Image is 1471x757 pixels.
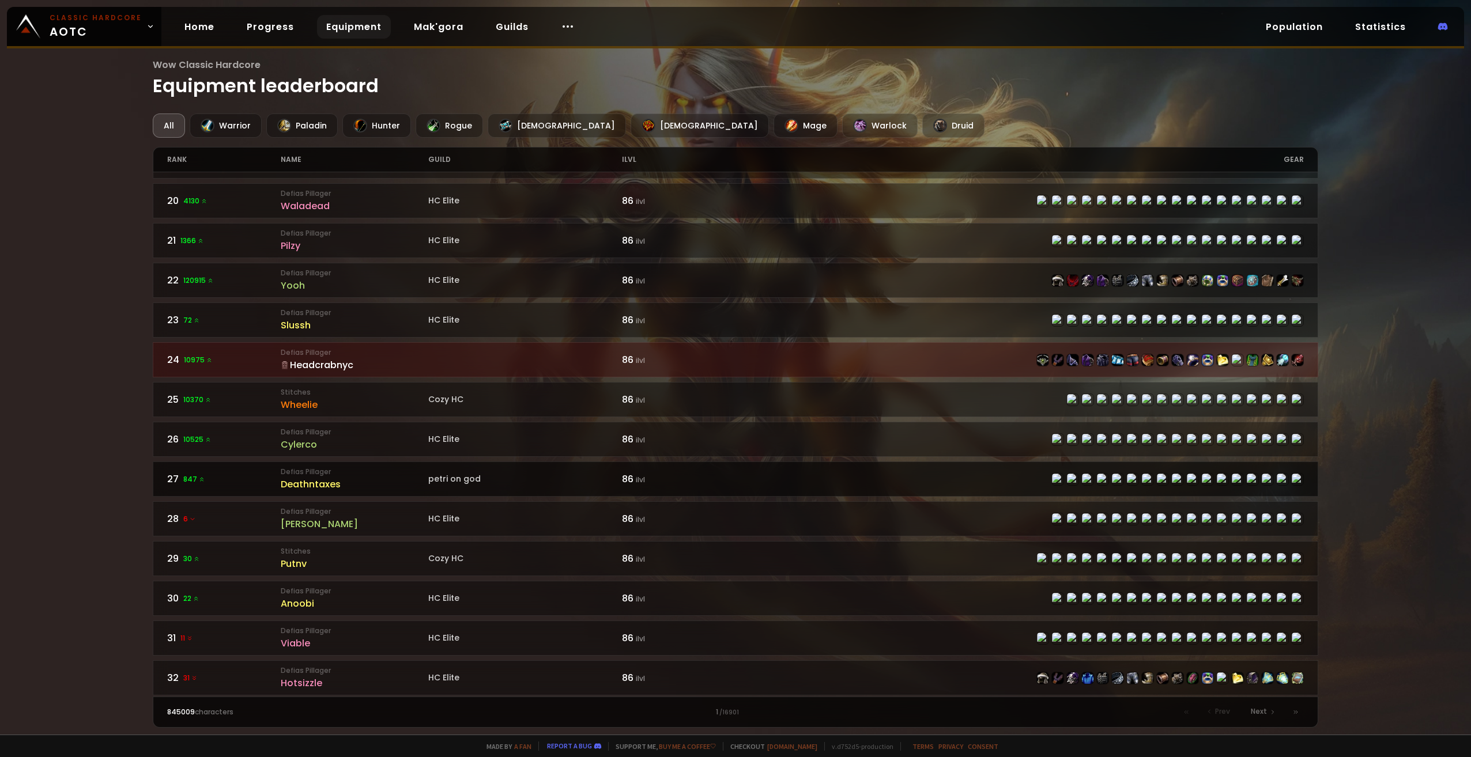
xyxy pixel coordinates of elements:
small: Defias Pillager [281,347,428,358]
div: [DEMOGRAPHIC_DATA] [631,113,769,138]
small: ilvl [636,475,645,485]
img: item-22429 [1067,672,1078,684]
img: item-21620 [1187,672,1198,684]
div: HC Elite [428,513,621,525]
div: Anoobi [281,596,428,611]
a: 211366 Defias PillagerPilzyHC Elite86 ilvlitem-22428item-21712item-22429item-22425item-22431item-... [153,223,1318,258]
img: item-21712 [1052,354,1063,366]
img: item-4335 [1097,275,1108,286]
img: item-22426 [1172,672,1183,684]
small: ilvl [636,355,645,365]
img: item-22961 [1202,275,1213,286]
div: 32 [167,671,281,685]
div: HC Elite [428,433,621,445]
img: item-22437 [1142,275,1153,286]
div: Putnv [281,557,428,571]
div: Wheelie [281,398,428,412]
div: [DEMOGRAPHIC_DATA] [488,113,626,138]
span: Next [1251,706,1267,717]
a: Terms [912,742,934,751]
a: Home [175,15,224,39]
img: item-19395 [1217,354,1228,366]
div: 86 [622,353,735,367]
div: Pilzy [281,239,428,253]
span: 31 [183,673,198,683]
div: HC Elite [428,592,621,604]
small: Defias Pillager [281,467,428,477]
div: 86 [622,313,735,327]
a: 2410975 Defias PillagerHeadcrabnyc86 ilvlitem-22514item-21712item-22515item-4335item-22512item-21... [153,342,1318,377]
div: Cozy HC [428,393,621,406]
h1: Equipment leaderboard [153,58,1318,100]
div: gear [735,147,1304,172]
span: Checkout [723,742,817,751]
img: item-22514 [1037,354,1048,366]
small: Defias Pillager [281,586,428,596]
img: item-22942 [1262,354,1273,366]
div: 86 [622,472,735,486]
span: 1366 [180,236,204,246]
div: rank [167,147,281,172]
a: Buy me a coffee [659,742,716,751]
div: Warlock [842,113,918,138]
small: ilvl [636,276,645,286]
div: Slussh [281,318,428,332]
span: 847 [183,474,205,485]
img: item-22430 [1142,672,1153,684]
span: 4130 [183,196,208,206]
span: 10370 [183,395,212,405]
small: Classic Hardcore [50,13,142,23]
a: 2610525 Defias PillagerCylercoHC Elite86 ilvlitem-22438item-19377item-22439item-4335item-22436ite... [153,422,1318,457]
div: 28 [167,512,281,526]
div: 86 [622,233,735,248]
a: Guilds [486,15,538,39]
div: 86 [622,591,735,605]
div: 22 [167,273,281,287]
img: item-21583 [1247,672,1258,684]
a: Equipment [317,15,391,39]
div: Viable [281,636,428,650]
small: ilvl [636,395,645,405]
div: 86 [622,671,735,685]
div: 29 [167,551,281,566]
div: HC Elite [428,632,621,644]
small: Stitches [281,546,428,557]
img: item-22519 [1157,354,1168,366]
div: Mage [774,113,838,138]
a: 2372 Defias PillagerSlusshHC Elite86 ilvlitem-22478item-19377item-22479item-22476item-22482item-2... [153,302,1318,338]
small: Defias Pillager [281,427,428,437]
a: 3111 Defias PillagerViableHC Elite86 ilvlitem-22428item-21712item-22429item-2577item-22425item-22... [153,620,1318,656]
div: 27 [167,472,281,486]
a: 204130 Defias PillagerWaladeadHC Elite86 ilvlitem-22428item-21712item-22429item-11840item-22425it... [153,183,1318,218]
small: Defias Pillager [281,626,428,636]
img: item-22960 [1247,354,1258,366]
img: item-23067 [1217,275,1228,286]
small: ilvl [636,316,645,325]
small: Stitches [281,387,428,398]
div: Waladead [281,199,428,213]
img: item-21582 [1112,354,1123,366]
div: HC Elite [428,274,621,286]
div: 1 [451,707,1020,717]
a: Consent [968,742,998,751]
a: 286 Defias Pillager[PERSON_NAME]HC Elite86 ilvlitem-22438item-19377item-22439item-4335item-22436i... [153,501,1318,536]
div: 86 [622,432,735,446]
div: 86 [622,392,735,407]
img: item-19395 [1232,672,1243,684]
div: Deathntaxes [281,477,428,491]
a: Privacy [938,742,963,751]
span: Support me, [608,742,716,751]
span: v. d752d5 - production [824,742,893,751]
span: Prev [1215,706,1230,717]
div: Hunter [342,113,411,138]
img: item-22515 [1067,354,1078,366]
a: Population [1257,15,1332,39]
div: 24 [167,353,281,367]
img: item-22441 [1187,275,1198,286]
div: name [281,147,428,172]
div: 26 [167,432,281,446]
img: item-22427 [1127,672,1138,684]
small: ilvl [636,514,645,524]
div: 86 [622,631,735,645]
span: Made by [480,742,531,751]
